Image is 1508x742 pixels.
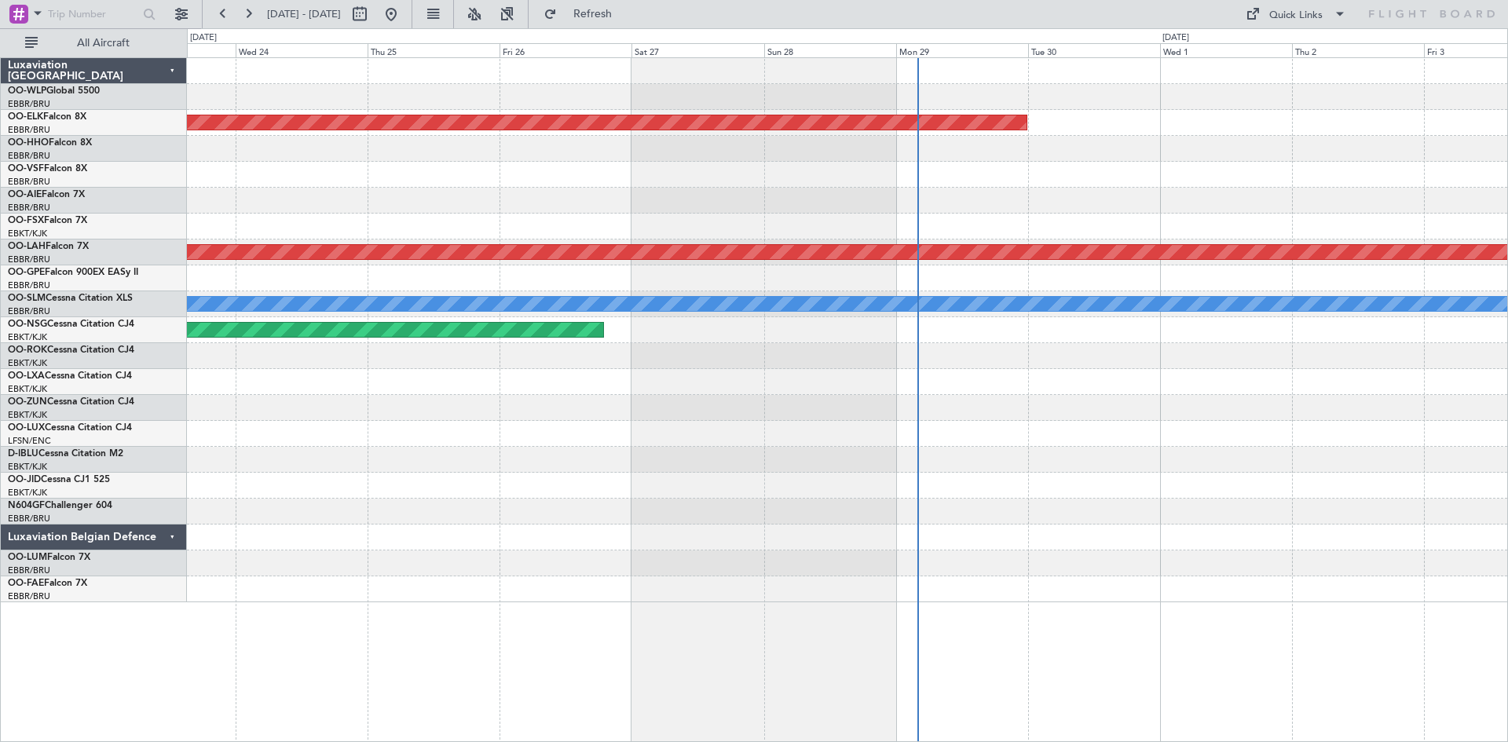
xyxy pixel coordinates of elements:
[560,9,626,20] span: Refresh
[8,501,45,510] span: N604GF
[896,43,1028,57] div: Mon 29
[8,164,87,174] a: OO-VSFFalcon 8X
[1028,43,1160,57] div: Tue 30
[8,202,50,214] a: EBBR/BRU
[8,268,138,277] a: OO-GPEFalcon 900EX EASy II
[8,216,44,225] span: OO-FSX
[8,383,47,395] a: EBKT/KJK
[8,371,132,381] a: OO-LXACessna Citation CJ4
[8,357,47,369] a: EBKT/KJK
[41,38,166,49] span: All Aircraft
[8,449,123,459] a: D-IBLUCessna Citation M2
[536,2,631,27] button: Refresh
[8,150,50,162] a: EBBR/BRU
[8,397,134,407] a: OO-ZUNCessna Citation CJ4
[8,423,132,433] a: OO-LUXCessna Citation CJ4
[8,320,47,329] span: OO-NSG
[1292,43,1424,57] div: Thu 2
[8,461,47,473] a: EBKT/KJK
[8,216,87,225] a: OO-FSXFalcon 7X
[8,371,45,381] span: OO-LXA
[8,345,47,355] span: OO-ROK
[8,305,50,317] a: EBBR/BRU
[8,294,46,303] span: OO-SLM
[8,86,46,96] span: OO-WLP
[8,397,47,407] span: OO-ZUN
[8,280,50,291] a: EBBR/BRU
[8,553,47,562] span: OO-LUM
[8,112,43,122] span: OO-ELK
[8,164,44,174] span: OO-VSF
[8,501,112,510] a: N604GFChallenger 604
[1269,8,1323,24] div: Quick Links
[8,242,89,251] a: OO-LAHFalcon 7X
[8,228,47,239] a: EBKT/KJK
[8,176,50,188] a: EBBR/BRU
[764,43,896,57] div: Sun 28
[8,138,92,148] a: OO-HHOFalcon 8X
[8,579,44,588] span: OO-FAE
[8,268,45,277] span: OO-GPE
[8,565,50,576] a: EBBR/BRU
[8,553,90,562] a: OO-LUMFalcon 7X
[8,487,47,499] a: EBKT/KJK
[1238,2,1354,27] button: Quick Links
[236,43,368,57] div: Wed 24
[8,345,134,355] a: OO-ROKCessna Citation CJ4
[8,242,46,251] span: OO-LAH
[8,138,49,148] span: OO-HHO
[267,7,341,21] span: [DATE] - [DATE]
[8,320,134,329] a: OO-NSGCessna Citation CJ4
[8,475,110,484] a: OO-JIDCessna CJ1 525
[8,409,47,421] a: EBKT/KJK
[8,475,41,484] span: OO-JID
[8,98,50,110] a: EBBR/BRU
[1160,43,1292,57] div: Wed 1
[8,86,100,96] a: OO-WLPGlobal 5500
[17,31,170,56] button: All Aircraft
[8,254,50,265] a: EBBR/BRU
[8,112,86,122] a: OO-ELKFalcon 8X
[8,449,38,459] span: D-IBLU
[8,190,85,199] a: OO-AIEFalcon 7X
[631,43,763,57] div: Sat 27
[8,124,50,136] a: EBBR/BRU
[8,513,50,525] a: EBBR/BRU
[8,331,47,343] a: EBKT/KJK
[8,435,51,447] a: LFSN/ENC
[8,294,133,303] a: OO-SLMCessna Citation XLS
[368,43,500,57] div: Thu 25
[190,31,217,45] div: [DATE]
[500,43,631,57] div: Fri 26
[1162,31,1189,45] div: [DATE]
[8,423,45,433] span: OO-LUX
[48,2,138,26] input: Trip Number
[8,579,87,588] a: OO-FAEFalcon 7X
[8,190,42,199] span: OO-AIE
[8,590,50,602] a: EBBR/BRU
